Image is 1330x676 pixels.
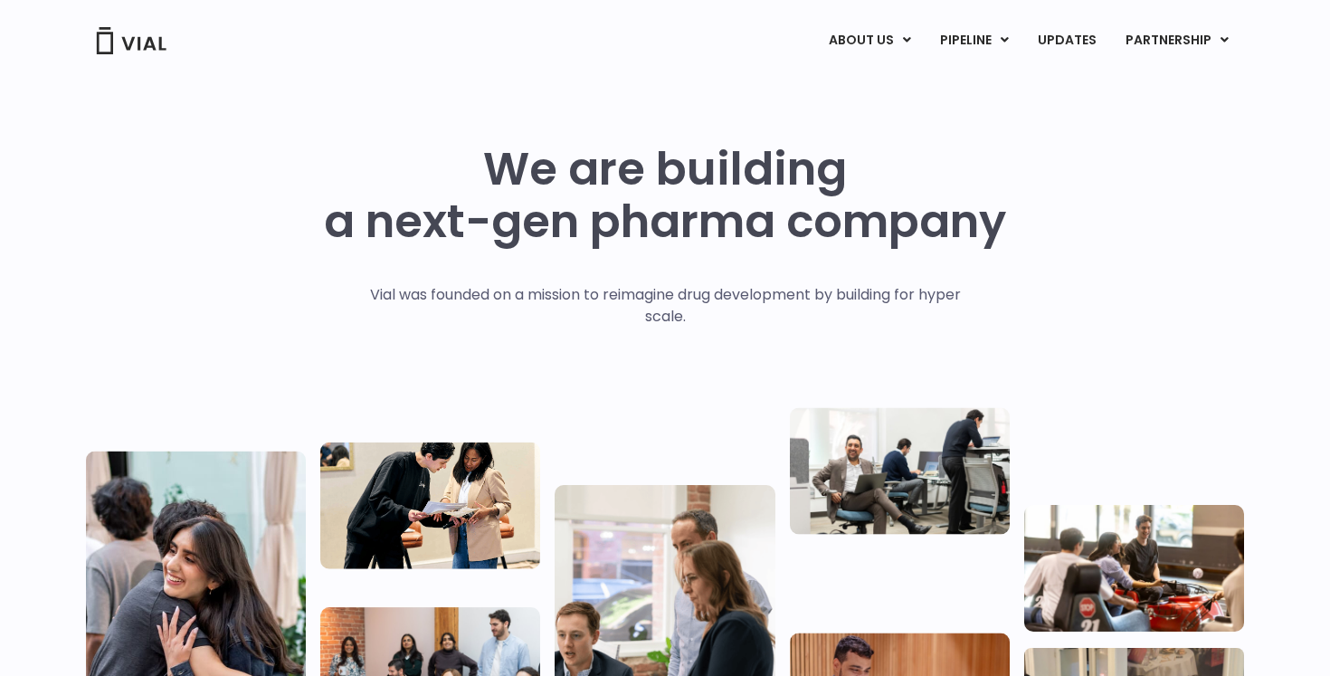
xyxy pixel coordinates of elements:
[324,143,1006,248] h1: We are building a next-gen pharma company
[1111,25,1243,56] a: PARTNERSHIPMenu Toggle
[790,407,1010,534] img: Three people working in an office
[1023,25,1110,56] a: UPDATES
[926,25,1022,56] a: PIPELINEMenu Toggle
[351,284,980,328] p: Vial was founded on a mission to reimagine drug development by building for hyper scale.
[320,442,540,568] img: Two people looking at a paper talking.
[814,25,925,56] a: ABOUT USMenu Toggle
[95,27,167,54] img: Vial Logo
[1024,505,1244,632] img: Group of people playing whirlyball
